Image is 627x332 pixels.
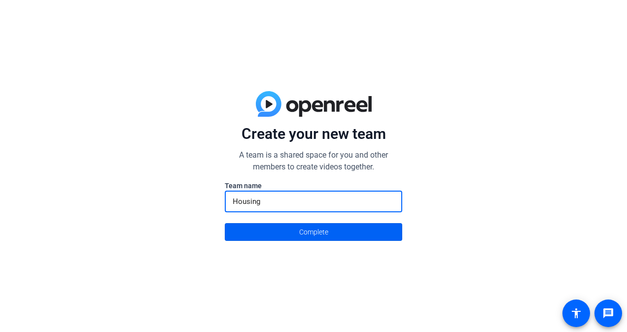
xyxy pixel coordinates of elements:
input: Enter here [233,196,394,207]
button: Complete [225,223,402,241]
label: Team name [225,181,402,191]
mat-icon: accessibility [570,307,582,319]
mat-icon: message [602,307,614,319]
img: blue-gradient.svg [256,91,372,117]
p: Create your new team [225,125,402,143]
p: A team is a shared space for you and other members to create videos together. [225,149,402,173]
span: Complete [299,223,328,241]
